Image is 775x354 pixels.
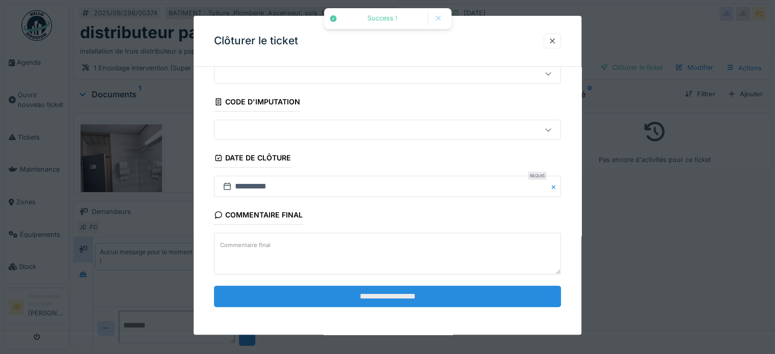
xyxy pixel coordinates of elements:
[214,208,303,225] div: Commentaire final
[218,239,273,252] label: Commentaire final
[550,176,561,198] button: Close
[214,150,291,168] div: Date de clôture
[528,172,547,180] div: Requis
[214,35,298,47] h3: Clôturer le ticket
[342,14,422,23] div: Success !
[214,94,300,112] div: Code d'imputation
